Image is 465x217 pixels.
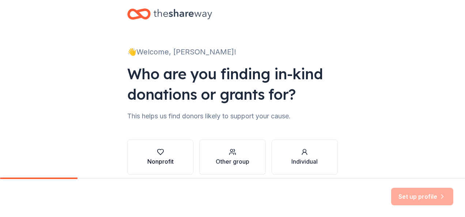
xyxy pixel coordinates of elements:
[272,140,338,175] button: Individual
[199,140,265,175] button: Other group
[147,157,174,166] div: Nonprofit
[127,140,193,175] button: Nonprofit
[127,46,338,58] div: 👋 Welcome, [PERSON_NAME]!
[127,64,338,104] div: Who are you finding in-kind donations or grants for?
[127,110,338,122] div: This helps us find donors likely to support your cause.
[216,157,249,166] div: Other group
[291,157,318,166] div: Individual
